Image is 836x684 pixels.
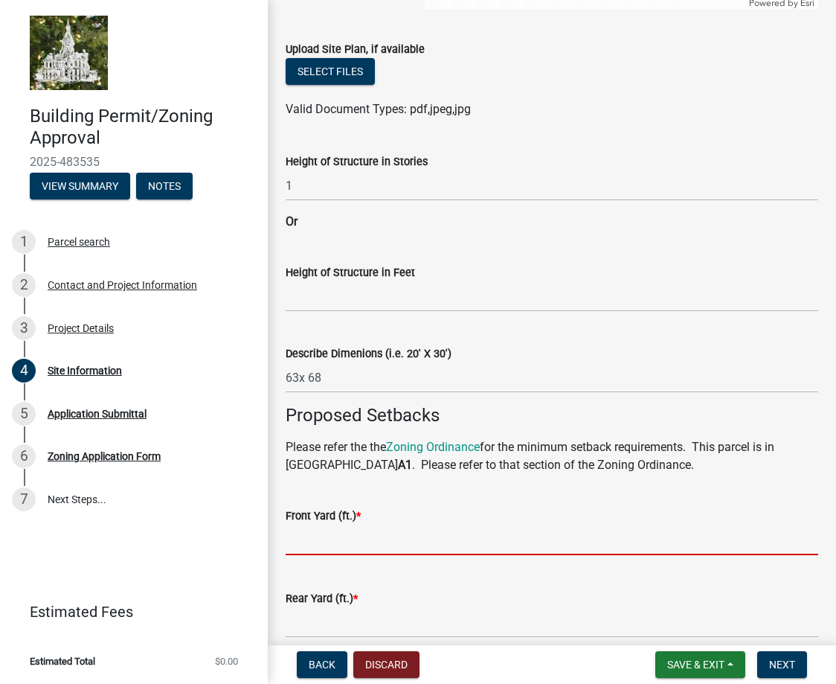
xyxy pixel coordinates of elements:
[286,511,361,522] label: Front Yard (ft.)
[286,405,818,426] h4: Proposed Setbacks
[286,438,818,474] p: Please refer the the for the minimum setback requirements. This parcel is in [GEOGRAPHIC_DATA] . ...
[667,659,724,671] span: Save & Exit
[757,651,807,678] button: Next
[353,651,419,678] button: Discard
[136,173,193,199] button: Notes
[48,323,114,333] div: Project Details
[215,656,238,666] span: $0.00
[286,214,298,228] strong: Or
[30,16,108,90] img: Marshall County, Iowa
[12,273,36,297] div: 2
[309,659,335,671] span: Back
[286,268,415,278] label: Height of Structure in Feet
[286,157,428,167] label: Height of Structure in Stories
[297,651,347,678] button: Back
[12,316,36,340] div: 3
[12,402,36,426] div: 5
[48,280,197,290] div: Contact and Project Information
[386,440,480,454] a: Zoning Ordinance
[286,45,425,55] label: Upload Site Plan, if available
[12,230,36,254] div: 1
[12,597,244,627] a: Estimated Fees
[12,488,36,511] div: 7
[398,458,412,472] strong: A1
[655,651,745,678] button: Save & Exit
[12,444,36,468] div: 6
[48,409,147,419] div: Application Submittal
[136,181,193,193] wm-modal-confirm: Notes
[12,359,36,383] div: 4
[286,102,471,116] span: Valid Document Types: pdf,jpeg,jpg
[30,106,256,149] h4: Building Permit/Zoning Approval
[286,58,375,85] button: Select files
[286,349,451,359] label: Describe Dimenions (i.e. 20' X 30')
[30,173,130,199] button: View Summary
[30,181,130,193] wm-modal-confirm: Summary
[48,237,110,247] div: Parcel search
[769,659,795,671] span: Next
[48,451,161,461] div: Zoning Application Form
[30,155,238,169] span: 2025-483535
[48,365,122,376] div: Site Information
[286,594,358,604] label: Rear Yard (ft.)
[30,656,95,666] span: Estimated Total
